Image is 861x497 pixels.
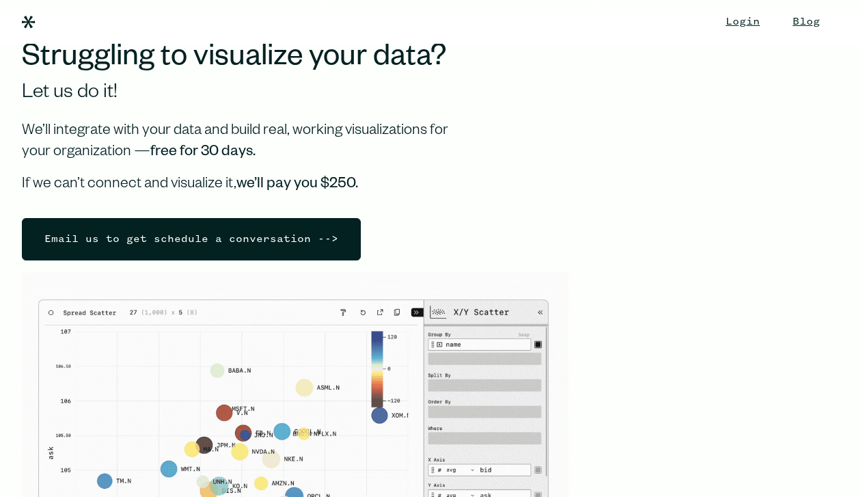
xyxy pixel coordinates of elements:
strong: free for 30 days. [150,145,256,161]
h1: Let us do it! [22,78,558,111]
div: Email us to get schedule a conversation --> [33,219,349,260]
a: Email us to get schedule a conversation --> [22,218,361,260]
strong: we’ll pay you $250. [236,177,358,193]
div: If we can’t connect and visualize it, [22,175,448,196]
div: We’ll integrate with your data and build real, working visualizations for your organization — [22,122,448,164]
h1: Struggling to visualize your data? [22,44,558,78]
